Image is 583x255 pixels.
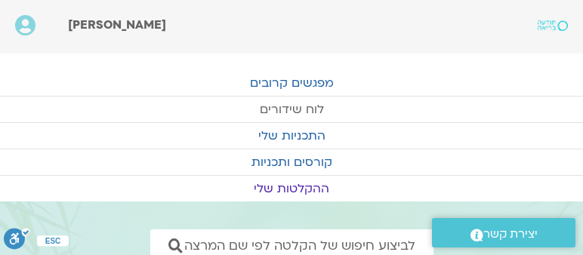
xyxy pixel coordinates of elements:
a: יצירת קשר [432,218,575,247]
span: יצירת קשר [483,224,538,244]
span: [PERSON_NAME] [68,17,166,33]
span: לביצוע חיפוש של הקלטה לפי שם המרצה [184,238,415,253]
